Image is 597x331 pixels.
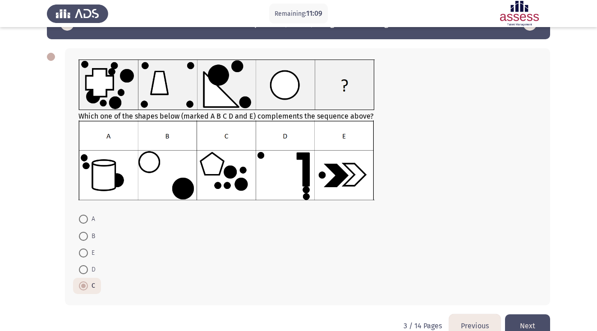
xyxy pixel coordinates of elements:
span: 11:09 [306,9,322,18]
div: Which one of the shapes below (marked A B C D and E) complements the sequence above? [78,60,537,202]
span: A [88,214,95,225]
p: 3 / 14 Pages [404,322,442,330]
img: UkFYYV8wODRfQSAucG5nMTY5MTMyNDIwODY1NA==.png [78,60,375,110]
span: B [88,231,95,242]
p: Remaining: [275,8,322,19]
img: Assessment logo of ASSESS Focus 4 Module Assessment (EN/AR) (Advanced - IB) [489,1,550,26]
img: Assess Talent Management logo [47,1,108,26]
span: E [88,248,95,258]
span: D [88,264,96,275]
img: UkFYYV8wODRfQi5wbmcxNjkxMzI0MjIwMzM5.png [78,120,375,200]
span: C [88,280,95,291]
